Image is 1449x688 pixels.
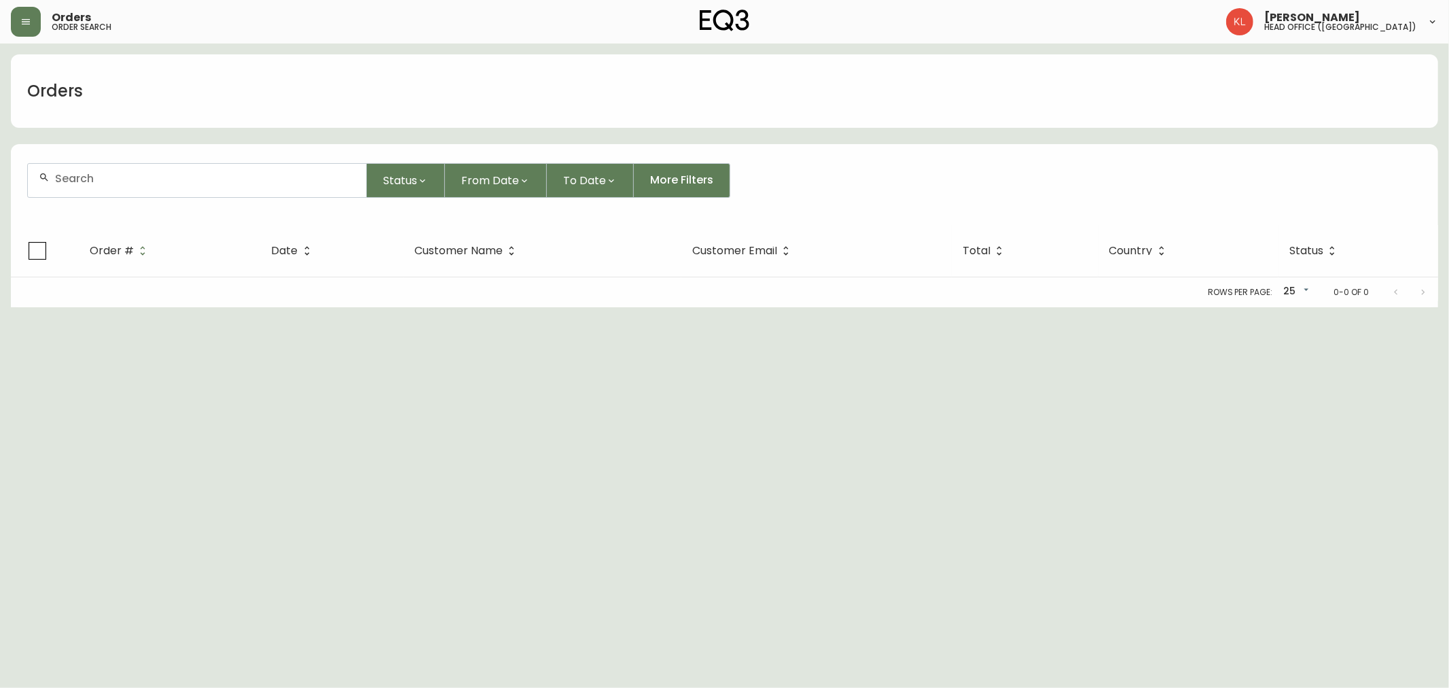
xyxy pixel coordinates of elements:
img: 2c0c8aa7421344cf0398c7f872b772b5 [1226,8,1253,35]
span: Status [383,172,417,189]
img: logo [700,10,750,31]
h5: order search [52,23,111,31]
span: [PERSON_NAME] [1264,12,1360,23]
span: Customer Name [414,245,520,257]
input: Search [55,172,355,185]
span: From Date [461,172,519,189]
p: 0-0 of 0 [1334,286,1369,298]
span: Country [1109,247,1153,255]
span: To Date [563,172,606,189]
button: To Date [547,163,634,198]
span: Customer Email [692,247,777,255]
h5: head office ([GEOGRAPHIC_DATA]) [1264,23,1416,31]
div: 25 [1278,281,1312,303]
span: Country [1109,245,1170,257]
button: From Date [445,163,547,198]
span: Customer Email [692,245,795,257]
span: Customer Name [414,247,503,255]
p: Rows per page: [1208,286,1272,298]
span: Total [963,247,990,255]
span: Total [963,245,1008,257]
h1: Orders [27,80,83,103]
span: Order # [90,247,134,255]
span: Status [1289,247,1323,255]
span: Order # [90,245,151,257]
span: Date [272,245,316,257]
button: Status [367,163,445,198]
button: More Filters [634,163,730,198]
span: Status [1289,245,1341,257]
span: Orders [52,12,91,23]
span: More Filters [650,173,713,188]
span: Date [272,247,298,255]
